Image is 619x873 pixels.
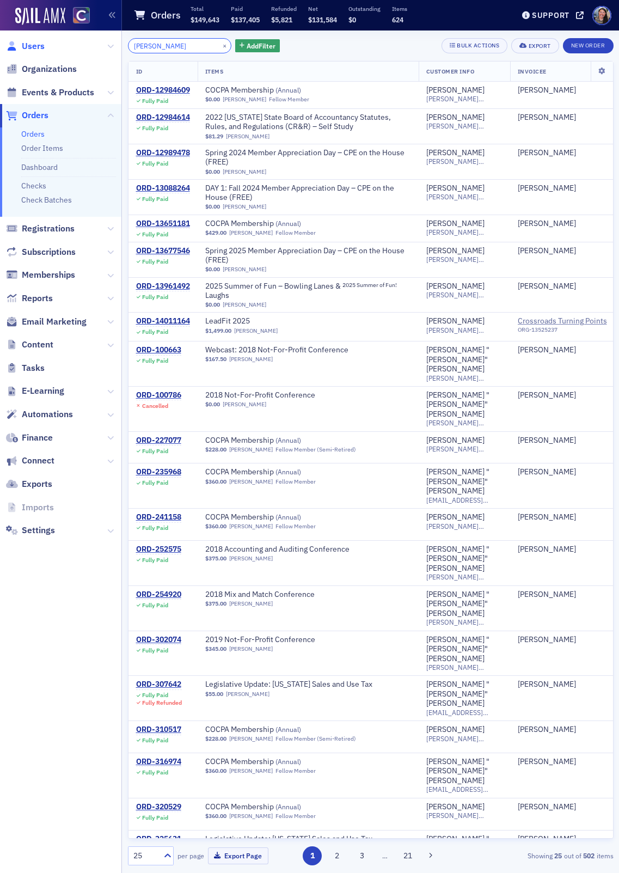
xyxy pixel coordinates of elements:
span: COCPA Membership [205,436,342,445]
a: Settings [6,524,55,536]
a: [PERSON_NAME] [229,446,273,453]
a: [PERSON_NAME] [518,512,576,522]
a: Spring 2025 Member Appreciation Day – CPE on the House (FREE) [205,246,411,265]
a: Email Marketing [6,316,87,328]
a: 2018 Not-For-Profit Conference [205,390,342,400]
a: [PERSON_NAME] [518,834,576,844]
a: Exports [6,478,52,490]
button: 3 [352,846,371,865]
span: [PERSON_NAME][EMAIL_ADDRESS][PERSON_NAME][DOMAIN_NAME] [426,95,502,103]
div: Fellow Member [269,96,309,103]
a: LeadFit 2025 [205,316,342,326]
div: [PERSON_NAME] [518,725,576,735]
span: Finance [22,432,53,444]
div: [PERSON_NAME] [518,545,576,554]
button: × [220,40,230,50]
div: Fully Paid [142,125,168,132]
p: Paid [231,5,260,13]
div: [PERSON_NAME] [518,802,576,812]
a: ORD-227077 [136,436,181,445]
a: 2019 Not-For-Profit Conference [205,635,342,645]
div: [PERSON_NAME] "[PERSON_NAME]" [PERSON_NAME] [426,545,502,573]
a: [PERSON_NAME] [518,148,576,158]
a: [PERSON_NAME] [518,246,576,256]
span: Items [205,68,224,75]
a: [PERSON_NAME] "[PERSON_NAME]" [PERSON_NAME] [426,834,502,863]
a: [PERSON_NAME] [518,184,576,193]
a: Content [6,339,53,351]
a: COCPA Membership (Annual) [205,86,342,95]
a: [PERSON_NAME] [426,246,485,256]
a: Dashboard [21,162,58,172]
div: [PERSON_NAME] [518,467,576,477]
span: Tasks [22,362,45,374]
a: [PERSON_NAME] [518,680,576,689]
span: [PERSON_NAME][EMAIL_ADDRESS][PERSON_NAME][DOMAIN_NAME] [426,228,502,236]
a: Reports [6,292,53,304]
span: $149,643 [191,15,219,24]
span: Users [22,40,45,52]
a: Orders [21,129,45,139]
a: 2018 Accounting and Auditing Conference [205,545,350,554]
div: [PERSON_NAME] "[PERSON_NAME]" [PERSON_NAME] [426,390,502,419]
a: [PERSON_NAME] [518,345,576,355]
a: COCPA Membership (Annual) [205,219,342,229]
a: Checks [21,181,46,191]
a: ORD-252575 [136,545,181,554]
span: ID [136,68,143,75]
span: Invoicee [518,68,547,75]
a: ORD-254920 [136,590,181,600]
span: Organizations [22,63,77,75]
div: [PERSON_NAME] [518,86,576,95]
div: ORD-325631 [136,834,181,844]
a: COCPA Membership (Annual) [205,757,342,767]
span: $5,821 [271,15,292,24]
div: [PERSON_NAME] [426,802,485,812]
span: $0.00 [205,96,220,103]
a: [PERSON_NAME] [426,436,485,445]
a: [PERSON_NAME] [518,390,576,400]
span: ( Annual ) [275,467,301,476]
a: ORD-100663 [136,345,181,355]
span: Taylor Hobby [518,184,617,193]
div: ORD-100786 [136,390,181,400]
button: 21 [398,846,417,865]
a: [PERSON_NAME] [518,590,576,600]
a: [PERSON_NAME] "[PERSON_NAME]" [PERSON_NAME] [426,345,502,374]
div: [PERSON_NAME] "[PERSON_NAME]" [PERSON_NAME] [426,680,502,709]
span: 624 [392,15,403,24]
a: [PERSON_NAME] [426,512,485,522]
a: [PERSON_NAME] [229,478,273,485]
a: [PERSON_NAME] [426,282,485,291]
div: ORD-302074 [136,635,181,645]
div: Fully Paid [142,231,168,238]
a: [PERSON_NAME] [229,356,273,363]
a: ORD-12989478 [136,148,190,158]
a: [PERSON_NAME] [518,113,576,123]
span: Taylor Hobby [518,219,617,229]
a: Connect [6,455,54,467]
button: New Order [563,38,614,53]
div: Support [532,10,569,20]
div: Fully Paid [142,196,168,203]
span: Imports [22,502,54,514]
span: ( Annual ) [275,219,301,228]
a: [PERSON_NAME] [234,327,278,334]
div: Fully Paid [142,97,168,105]
span: COCPA Membership [205,802,342,812]
a: SailAMX [15,8,65,25]
div: ORD-13677546 [136,246,190,256]
a: [PERSON_NAME] [426,316,485,326]
span: Legislative Update: Colorado Sales and Use Tax [205,680,372,689]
